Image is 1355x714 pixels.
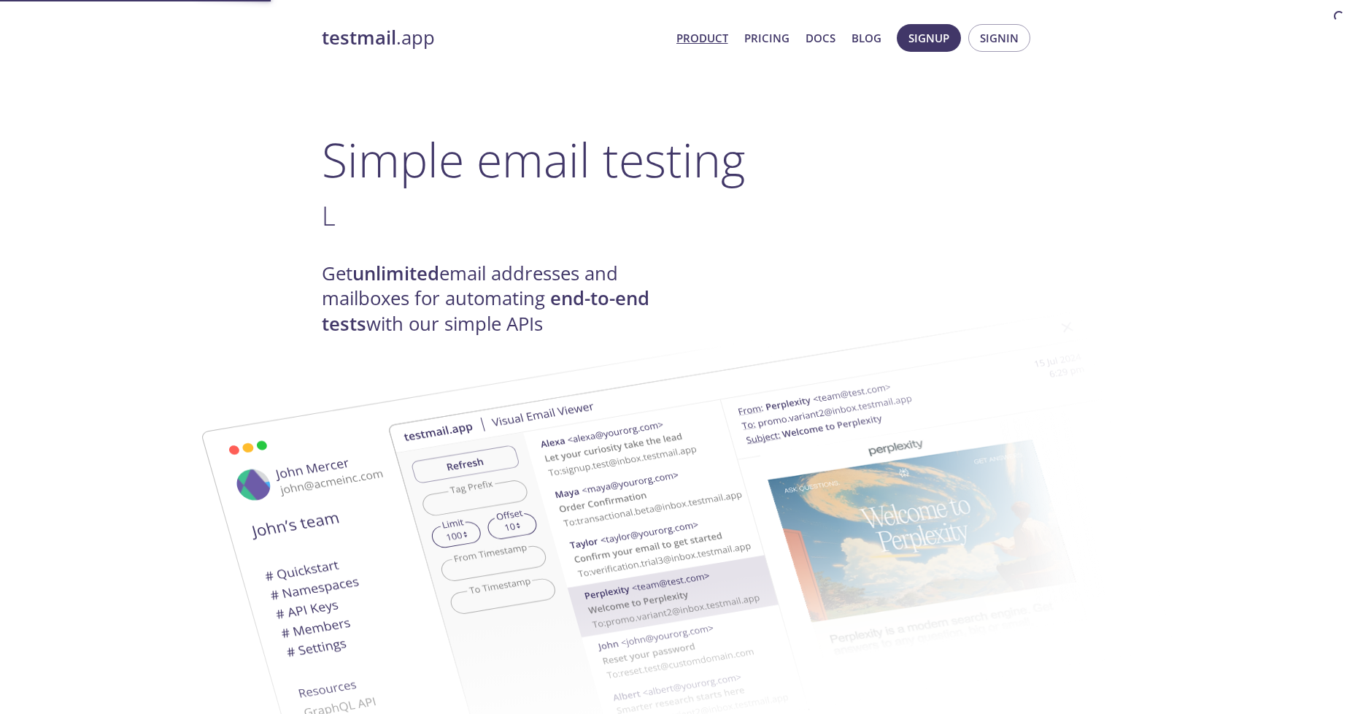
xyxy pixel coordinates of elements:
button: Signup [897,24,961,52]
button: Signin [968,24,1030,52]
strong: testmail [322,25,396,50]
a: Docs [806,28,835,47]
span: Signup [908,28,949,47]
span: Signin [980,28,1019,47]
h4: Get email addresses and mailboxes for automating with our simple APIs [322,261,678,337]
span: L [322,197,336,234]
h1: Simple email testing [322,131,1034,188]
a: Pricing [744,28,790,47]
a: Blog [852,28,881,47]
a: testmail.app [322,26,665,50]
strong: unlimited [352,261,439,286]
a: Product [676,28,728,47]
strong: end-to-end tests [322,285,649,336]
